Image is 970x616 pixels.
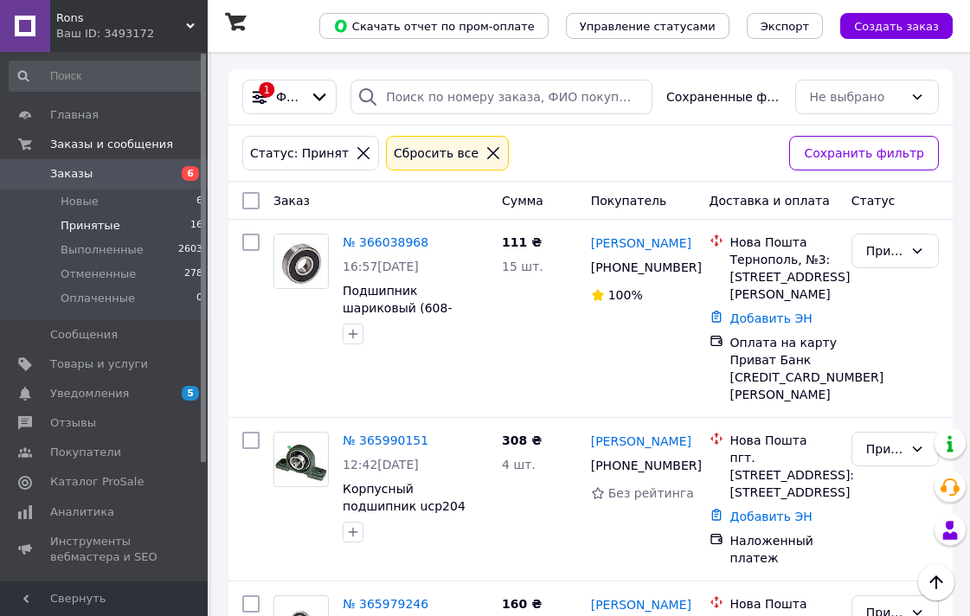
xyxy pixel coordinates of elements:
[840,13,953,39] button: Создать заказ
[566,13,729,39] button: Управление статусами
[274,234,328,288] img: Фото товару
[502,433,542,447] span: 308 ₴
[591,433,691,450] a: [PERSON_NAME]
[730,311,813,325] a: Добавить ЭН
[730,510,813,523] a: Добавить ЭН
[273,194,310,208] span: Заказ
[591,234,691,252] a: [PERSON_NAME]
[56,10,186,26] span: Rons
[747,13,823,39] button: Экспорт
[588,255,684,279] div: [PHONE_NUMBER]
[502,458,536,472] span: 4 шт.
[274,437,328,482] img: Фото товару
[823,18,953,32] a: Создать заказ
[730,234,838,251] div: Нова Пошта
[61,291,135,306] span: Оплаченные
[50,107,99,123] span: Главная
[502,260,543,273] span: 15 шт.
[247,144,352,163] div: Статус: Принят
[804,144,924,163] span: Сохранить фильтр
[730,334,838,403] div: Оплата на карту Приват Банк [CREDIT_CARD_NUMBER] [PERSON_NAME]
[273,234,329,289] a: Фото товару
[502,194,543,208] span: Сумма
[343,597,428,611] a: № 365979246
[196,194,202,209] span: 6
[196,291,202,306] span: 0
[730,432,838,449] div: Нова Пошта
[61,194,99,209] span: Новые
[666,88,781,106] span: Сохраненные фильтры:
[730,595,838,613] div: Нова Пошта
[178,242,202,258] span: 2603
[273,432,329,487] a: Фото товару
[50,386,129,401] span: Уведомления
[591,194,667,208] span: Покупатель
[502,235,542,249] span: 111 ₴
[350,80,652,114] input: Поиск по номеру заказа, ФИО покупателя, номеру телефона, Email, номеру накладной
[9,61,204,92] input: Поиск
[184,266,202,282] span: 278
[608,486,694,500] span: Без рейтинга
[50,534,160,565] span: Инструменты вебмастера и SEO
[276,88,303,106] span: Фильтры
[730,532,838,567] div: Наложенный платеж
[50,327,118,343] span: Сообщения
[50,137,173,152] span: Заказы и сообщения
[866,440,903,459] div: Принят
[343,458,419,472] span: 12:42[DATE]
[50,504,114,520] span: Аналитика
[502,597,542,611] span: 160 ₴
[591,596,691,613] a: [PERSON_NAME]
[866,241,903,260] div: Принят
[761,20,809,33] span: Экспорт
[61,242,144,258] span: Выполненные
[343,235,428,249] a: № 366038968
[50,474,144,490] span: Каталог ProSale
[61,218,120,234] span: Принятые
[50,579,160,610] span: Управление сайтом
[343,482,466,513] a: Корпусный подшипник ucp204
[56,26,208,42] div: Ваш ID: 3493172
[50,445,121,460] span: Покупатели
[182,166,199,181] span: 6
[182,386,199,401] span: 5
[608,288,643,302] span: 100%
[61,266,136,282] span: Отмененные
[710,194,830,208] span: Доставка и оплата
[730,251,838,303] div: Тернополь, №3: [STREET_ADDRESS][PERSON_NAME]
[851,194,896,208] span: Статус
[190,218,202,234] span: 16
[319,13,549,39] button: Скачать отчет по пром-оплате
[854,20,939,33] span: Создать заказ
[50,356,148,372] span: Товары и услуги
[333,18,535,34] span: Скачать отчет по пром-оплате
[810,87,903,106] div: Не выбрано
[789,136,939,170] button: Сохранить фильтр
[343,260,419,273] span: 16:57[DATE]
[343,433,428,447] a: № 365990151
[580,20,716,33] span: Управление статусами
[343,284,453,332] a: Подшипник шариковый (608-2RS)180018
[918,564,954,600] button: Наверх
[50,166,93,182] span: Заказы
[730,449,838,501] div: пгт. [STREET_ADDRESS]: [STREET_ADDRESS]
[50,415,96,431] span: Отзывы
[390,144,482,163] div: Сбросить все
[588,453,684,478] div: [PHONE_NUMBER]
